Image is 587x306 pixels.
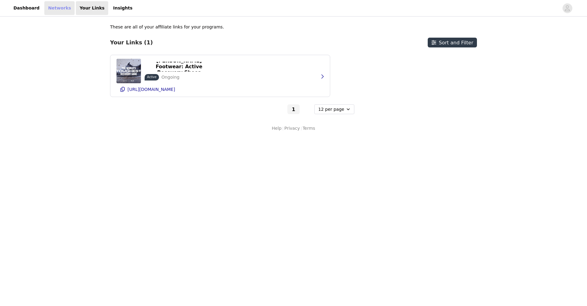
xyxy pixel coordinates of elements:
[274,104,286,114] button: Go to previous page
[116,59,141,83] img: KANE Footwear: Active Recovery Shoes
[147,75,157,79] p: Active
[127,87,175,92] p: [URL][DOMAIN_NAME]
[301,104,313,114] button: Go to next page
[303,125,315,132] a: Terms
[110,39,153,46] h3: Your Links (1)
[428,38,477,47] button: Sort and Filter
[272,125,282,132] a: Help
[116,84,324,94] button: [URL][DOMAIN_NAME]
[161,74,179,80] p: Ongoing
[287,104,300,114] button: Go To Page 1
[76,1,108,15] a: Your Links
[10,1,43,15] a: Dashboard
[284,125,300,132] a: Privacy
[148,58,210,75] p: [PERSON_NAME] Footwear: Active Recovery Shoes
[564,3,570,13] div: avatar
[109,1,136,15] a: Insights
[110,24,224,30] p: These are all of your affiliate links for your programs.
[44,1,75,15] a: Networks
[145,62,213,72] button: [PERSON_NAME] Footwear: Active Recovery Shoes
